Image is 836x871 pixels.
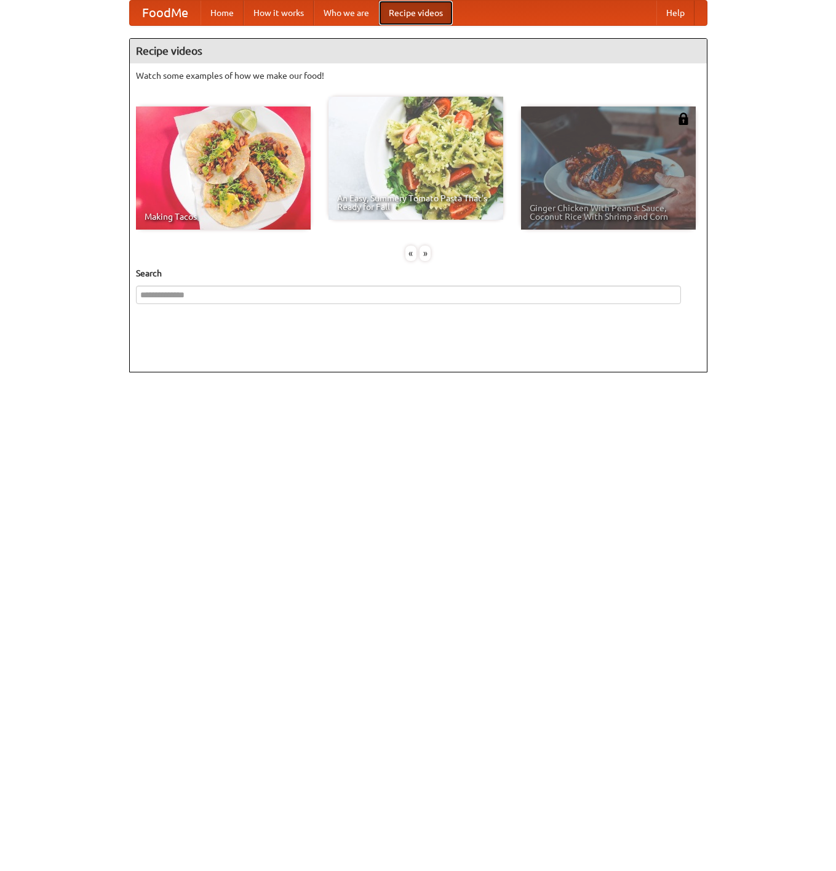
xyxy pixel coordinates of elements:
a: Making Tacos [136,106,311,230]
div: « [405,246,416,261]
span: Making Tacos [145,212,302,221]
a: Home [201,1,244,25]
a: An Easy, Summery Tomato Pasta That's Ready for Fall [328,97,503,220]
a: Who we are [314,1,379,25]
span: An Easy, Summery Tomato Pasta That's Ready for Fall [337,194,495,211]
div: » [420,246,431,261]
h4: Recipe videos [130,39,707,63]
a: FoodMe [130,1,201,25]
img: 483408.png [677,113,690,125]
h5: Search [136,267,701,279]
p: Watch some examples of how we make our food! [136,70,701,82]
a: How it works [244,1,314,25]
a: Help [656,1,695,25]
a: Recipe videos [379,1,453,25]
